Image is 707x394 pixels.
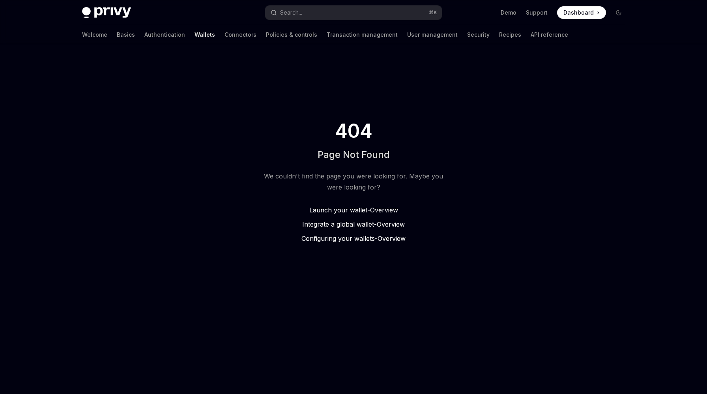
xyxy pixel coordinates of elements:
img: dark logo [82,7,131,18]
a: Connectors [224,25,256,44]
a: API reference [531,25,568,44]
a: User management [407,25,458,44]
span: ⌘ K [429,9,437,16]
h1: Page Not Found [318,148,390,161]
a: Welcome [82,25,107,44]
a: Integrate a global wallet-Overview [260,220,447,229]
button: Search...⌘K [265,6,442,20]
a: Policies & controls [266,25,317,44]
span: Dashboard [563,9,594,17]
a: Demo [501,9,516,17]
a: Authentication [144,25,185,44]
span: 404 [333,120,374,142]
div: Search... [280,8,302,17]
div: We couldn't find the page you were looking for. Maybe you were looking for? [260,171,447,193]
a: Wallets [195,25,215,44]
span: Overview [370,206,398,214]
a: Support [526,9,548,17]
a: Security [467,25,490,44]
a: Dashboard [557,6,606,19]
button: Toggle dark mode [612,6,625,19]
a: Launch your wallet-Overview [260,205,447,215]
span: Launch your wallet - [309,206,370,214]
span: Integrate a global wallet - [302,220,377,228]
span: Configuring your wallets - [301,235,378,242]
span: Overview [377,220,405,228]
a: Recipes [499,25,521,44]
a: Basics [117,25,135,44]
span: Overview [378,235,406,242]
a: Configuring your wallets-Overview [260,234,447,243]
a: Transaction management [327,25,398,44]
